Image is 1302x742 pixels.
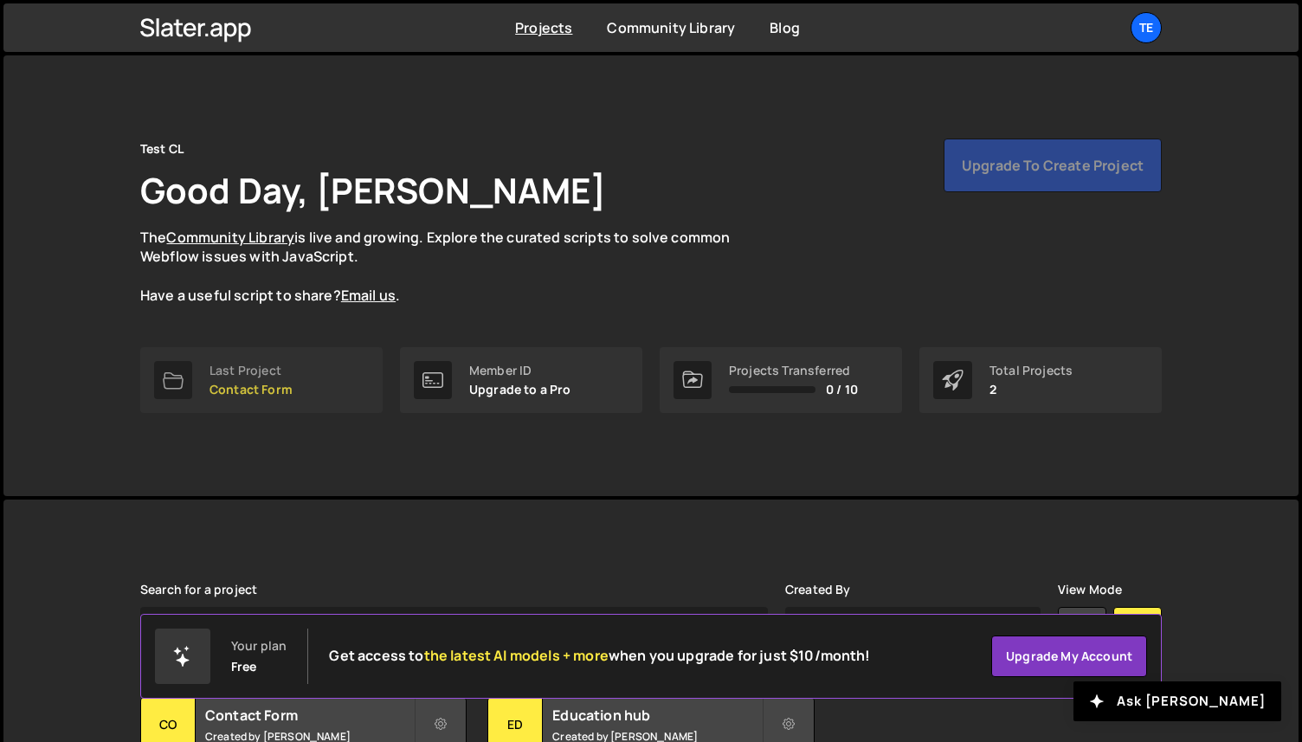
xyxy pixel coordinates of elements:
[140,139,184,159] div: Test CL
[1073,681,1281,721] button: Ask [PERSON_NAME]
[140,228,764,306] p: The is live and growing. Explore the curated scripts to solve common Webflow issues with JavaScri...
[140,347,383,413] a: Last Project Contact Form
[424,646,609,665] span: the latest AI models + more
[826,383,858,397] span: 0 / 10
[515,18,572,37] a: Projects
[1131,12,1162,43] a: Te
[785,583,851,597] label: Created By
[209,383,293,397] p: Contact Form
[209,364,293,377] div: Last Project
[231,660,257,674] div: Free
[140,607,768,655] input: Type your project...
[770,18,800,37] a: Blog
[989,364,1073,377] div: Total Projects
[140,166,606,214] h1: Good Day, [PERSON_NAME]
[231,639,287,653] div: Your plan
[341,286,396,305] a: Email us
[989,383,1073,397] p: 2
[166,228,294,247] a: Community Library
[1058,583,1122,597] label: View Mode
[205,706,414,725] h2: Contact Form
[991,636,1147,677] a: Upgrade my account
[329,648,870,664] h2: Get access to when you upgrade for just $10/month!
[140,583,257,597] label: Search for a project
[607,18,735,37] a: Community Library
[469,383,571,397] p: Upgrade to a Pro
[552,706,761,725] h2: Education hub
[469,364,571,377] div: Member ID
[729,364,858,377] div: Projects Transferred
